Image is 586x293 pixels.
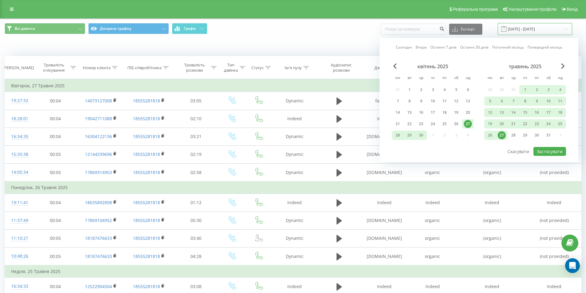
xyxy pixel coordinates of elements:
[486,120,494,128] div: 19
[554,108,566,117] div: нд 18 трав 2025 р.
[456,194,528,212] td: Indeed
[544,109,552,117] div: 17
[83,65,110,70] div: Номер клієнта
[174,229,218,247] td: 03:40
[556,120,564,128] div: 25
[456,212,528,229] td: (organic)
[521,109,529,117] div: 15
[272,194,318,212] td: Indeed
[498,97,506,105] div: 6
[427,97,439,106] div: чт 10 квіт 2025 р.
[174,212,218,229] td: 05:30
[417,109,425,117] div: 16
[361,92,409,110] td: facebook
[543,119,554,129] div: сб 24 трав 2025 р.
[464,109,472,117] div: 20
[486,97,494,105] div: 5
[521,97,529,105] div: 8
[496,108,508,117] div: вт 13 трав 2025 р.
[508,97,519,106] div: ср 7 трав 2025 р.
[172,23,207,34] button: Графік
[85,151,112,157] a: 12144339696
[567,7,578,12] span: Вихід
[272,128,318,145] td: Dynamic
[519,119,531,129] div: чт 22 трав 2025 р.
[133,283,160,289] a: 18555281818
[543,85,554,94] div: сб 3 трав 2025 р.
[404,97,415,106] div: вт 8 квіт 2025 р.
[133,253,160,259] a: 18555281818
[462,97,474,106] div: нд 13 квіт 2025 р.
[531,108,543,117] div: пт 16 трав 2025 р.
[484,131,496,140] div: пн 26 трав 2025 р.
[450,108,462,117] div: сб 19 квіт 2025 р.
[392,108,404,117] div: пн 14 квіт 2025 р.
[323,62,359,73] div: Аудіозапис розмови
[485,74,495,83] abbr: понеділок
[531,97,543,106] div: пт 9 трав 2025 р.
[565,258,580,273] div: Open Intercom Messenger
[533,147,566,156] button: Застосувати
[452,86,460,94] div: 5
[463,74,472,83] abbr: неділя
[85,200,112,205] a: 18635892898
[528,164,581,182] td: (not provided)
[484,63,566,69] div: травень 2025
[462,85,474,94] div: нд 6 квіт 2025 р.
[464,120,472,128] div: 27
[405,131,413,139] div: 29
[496,119,508,129] div: вт 20 трав 2025 р.
[361,164,409,182] td: [DOMAIN_NAME]
[33,229,78,247] td: 00:05
[450,85,462,94] div: сб 5 квіт 2025 р.
[394,131,402,139] div: 28
[272,145,318,163] td: Dynamic
[521,131,529,139] div: 29
[174,247,218,266] td: 04:28
[85,116,112,121] a: 19042711088
[429,120,437,128] div: 24
[509,120,517,128] div: 21
[392,63,474,69] div: квітень 2025
[427,119,439,129] div: чт 24 квіт 2025 р.
[409,212,456,229] td: organic
[361,247,409,266] td: [DOMAIN_NAME]
[509,109,517,117] div: 14
[33,128,78,145] td: 00:04
[272,247,318,266] td: Dynamic
[417,120,425,128] div: 23
[427,85,439,94] div: чт 3 квіт 2025 р.
[554,97,566,106] div: нд 11 трав 2025 р.
[452,97,460,105] div: 12
[33,194,78,212] td: 00:04
[528,194,581,212] td: Indeed
[416,44,427,50] a: Вчора
[440,74,449,83] abbr: п’ятниця
[405,120,413,128] div: 22
[33,247,78,266] td: 00:05
[33,92,78,110] td: 00:04
[381,24,446,35] input: Пошук за номером
[11,131,27,143] div: 16:34:35
[179,62,210,73] div: Тривалість розмови
[554,85,566,94] div: нд 4 трав 2025 р.
[404,85,415,94] div: вт 1 квіт 2025 р.
[528,229,581,247] td: (not provided)
[394,97,402,105] div: 7
[404,131,415,140] div: вт 29 квіт 2025 р.
[508,7,556,12] span: Налаштування профілю
[409,194,456,212] td: Indeed
[404,119,415,129] div: вт 22 квіт 2025 р.
[85,253,112,259] a: 18187476633
[85,235,112,241] a: 18187476633
[85,217,112,223] a: 17869104952
[88,23,169,34] button: Джерела трафіку
[453,7,498,12] span: Реферальна програма
[415,108,427,117] div: ср 16 квіт 2025 р.
[533,120,541,128] div: 23
[272,110,318,128] td: Indeed
[531,119,543,129] div: пт 23 трав 2025 р.
[498,131,506,139] div: 27
[429,86,437,94] div: 3
[33,164,78,182] td: 00:05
